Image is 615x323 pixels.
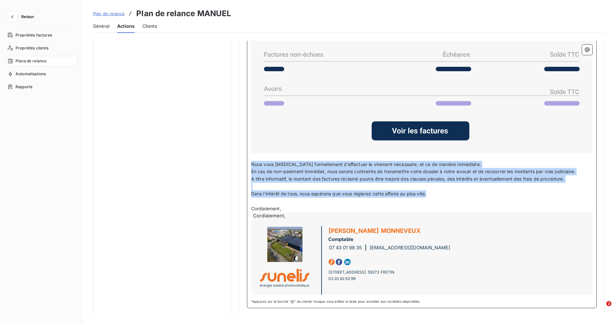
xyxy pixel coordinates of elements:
span: *appuyez sur la touche "@" du clavier lorsque vous éditez le texte pour accéder aux variables dis... [251,299,592,304]
span: A titre informatif, le montant des factures réclamé pourra être majoré des clauses pénales, des i... [251,176,564,182]
a: Propriétés factures [5,30,77,40]
a: Automatisations [5,69,77,79]
button: Retour [5,12,39,22]
span: Retour [21,15,34,19]
span: Général [93,23,109,29]
span: En cas de non-paiement immédiat, nous serons contraints de transmettre votre dossier à notre avoc... [251,169,575,174]
span: Dans l’intérêt de tous, nous espérons que vous règlerez cette affaire au plus vite. [251,191,426,196]
span: 2 [606,301,611,306]
span: Propriétés factures [15,32,52,38]
span: Automatisations [15,71,46,77]
span: Rapports [15,84,32,90]
iframe: Intercom live chat [593,301,609,317]
a: Plans de relance [5,56,77,66]
h3: Plan de relance MANUEL [136,8,231,19]
span: Clients [142,23,157,29]
a: Plan de relance [93,10,125,17]
span: Plans de relance [15,58,46,64]
span: Propriétés clients [15,45,48,51]
a: Propriétés clients [5,43,77,53]
span: Actions [117,23,135,29]
span: Plan de relance [93,11,125,16]
span: Cordialement, [251,206,281,211]
a: Rapports [5,82,77,92]
span: Nous vous [MEDICAL_DATA] formellement d’effectuer le virement nécessaire, et ce de manière immédi... [251,161,481,167]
